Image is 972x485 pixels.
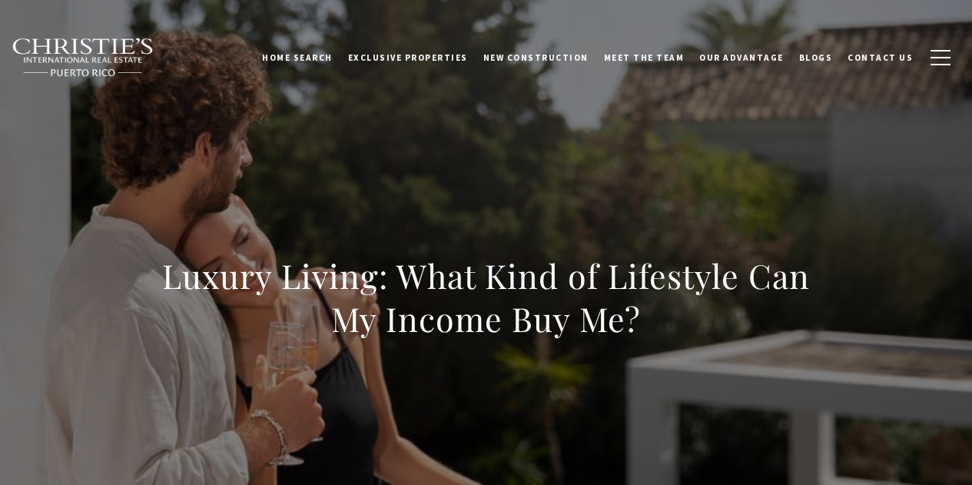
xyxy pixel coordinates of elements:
[848,51,913,62] span: Contact Us
[483,51,589,62] span: New Construction
[476,38,596,76] a: New Construction
[12,38,154,78] img: Christie's International Real Estate black text logo
[799,51,833,62] span: Blogs
[254,38,340,76] a: Home Search
[699,51,784,62] span: Our Advantage
[596,38,692,76] a: Meet the Team
[692,38,791,76] a: Our Advantage
[148,254,825,340] h1: Luxury Living: What Kind of Lifestyle Can My Income Buy Me?
[348,51,468,62] span: Exclusive Properties
[791,38,841,76] a: Blogs
[340,38,476,76] a: Exclusive Properties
